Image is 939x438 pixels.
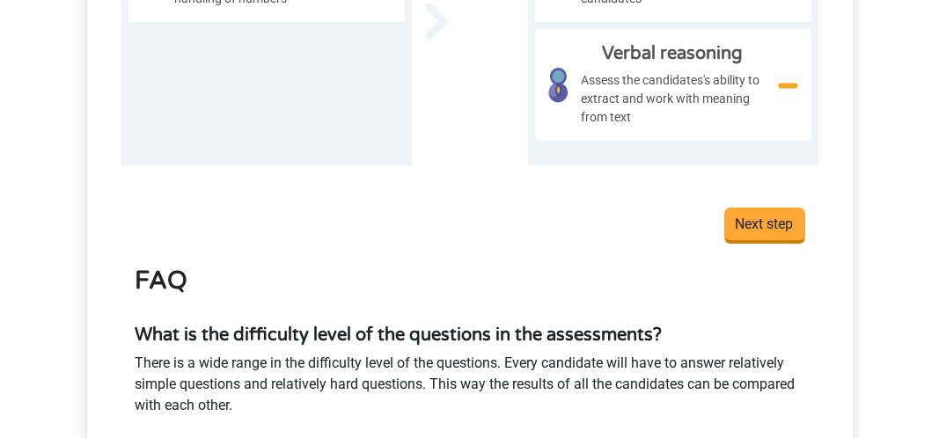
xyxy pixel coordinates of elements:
[724,208,805,244] input: Next step
[581,43,765,64] h5: Verbal reasoning
[535,62,581,108] img: verbal_reasoning.svg
[425,3,448,40] img: assessment_arrow.svg
[581,71,765,127] span: Assess the candidates's ability to extract and work with meaning from text
[778,83,797,89] img: assessment_minus.svg
[136,266,804,296] h3: FAQ
[136,303,804,346] h5: What is the difficulty level of the questions in the assessments?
